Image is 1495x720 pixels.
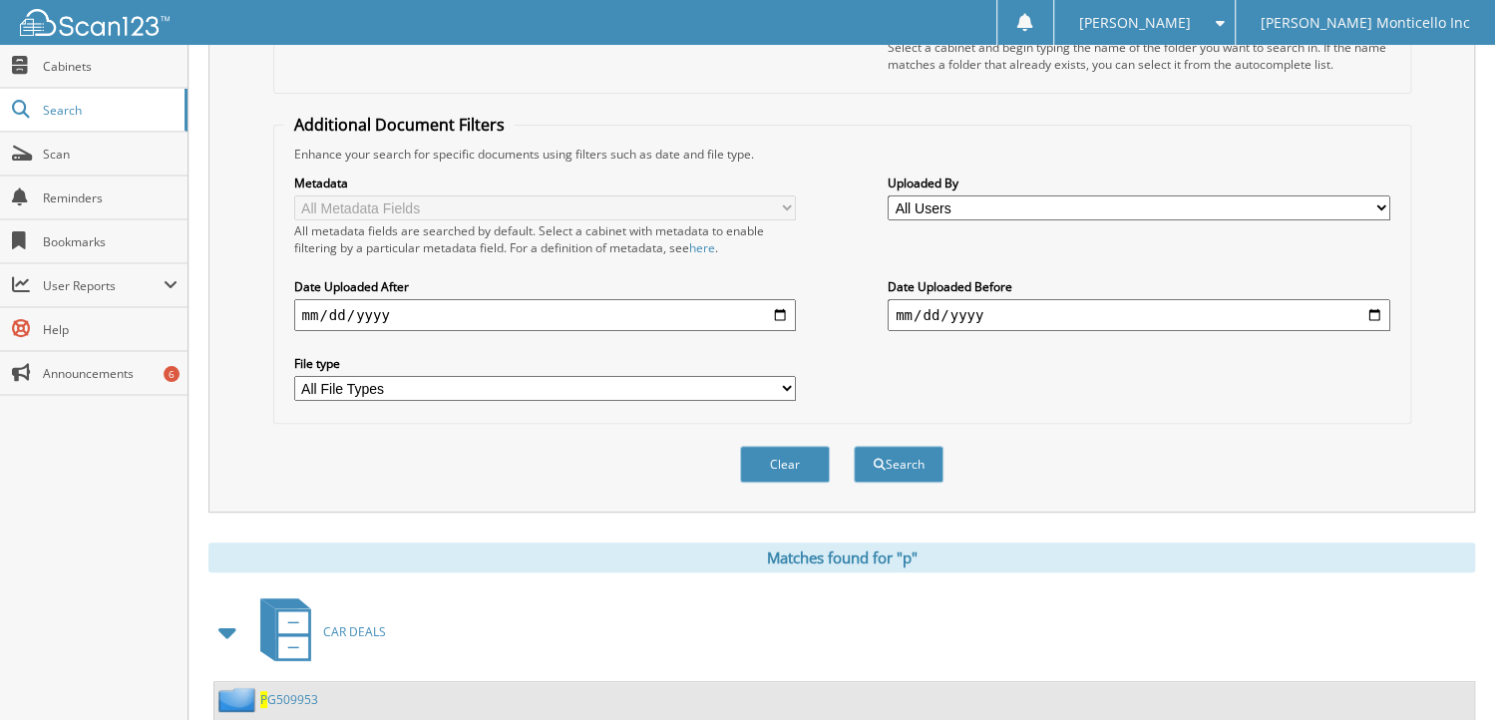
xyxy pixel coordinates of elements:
[1395,624,1495,720] iframe: Chat Widget
[294,355,797,372] label: File type
[1261,17,1470,29] span: [PERSON_NAME] Monticello Inc
[740,446,830,483] button: Clear
[164,366,180,382] div: 6
[20,9,170,36] img: scan123-logo-white.svg
[284,146,1400,163] div: Enhance your search for specific documents using filters such as date and file type.
[43,365,178,382] span: Announcements
[294,299,797,331] input: start
[323,623,386,640] span: CAR DEALS
[260,691,318,708] a: PG509953
[284,114,515,136] legend: Additional Document Filters
[43,233,178,250] span: Bookmarks
[43,189,178,206] span: Reminders
[294,222,797,256] div: All metadata fields are searched by default. Select a cabinet with metadata to enable filtering b...
[294,278,797,295] label: Date Uploaded After
[218,687,260,712] img: folder2.png
[854,446,943,483] button: Search
[43,277,164,294] span: User Reports
[888,39,1390,73] div: Select a cabinet and begin typing the name of the folder you want to search in. If the name match...
[689,239,715,256] a: here
[43,58,178,75] span: Cabinets
[888,175,1390,191] label: Uploaded By
[1079,17,1191,29] span: [PERSON_NAME]
[43,321,178,338] span: Help
[208,542,1475,572] div: Matches found for "p"
[260,691,267,708] span: P
[43,146,178,163] span: Scan
[294,175,797,191] label: Metadata
[43,102,175,119] span: Search
[888,278,1390,295] label: Date Uploaded Before
[888,299,1390,331] input: end
[248,592,386,671] a: CAR DEALS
